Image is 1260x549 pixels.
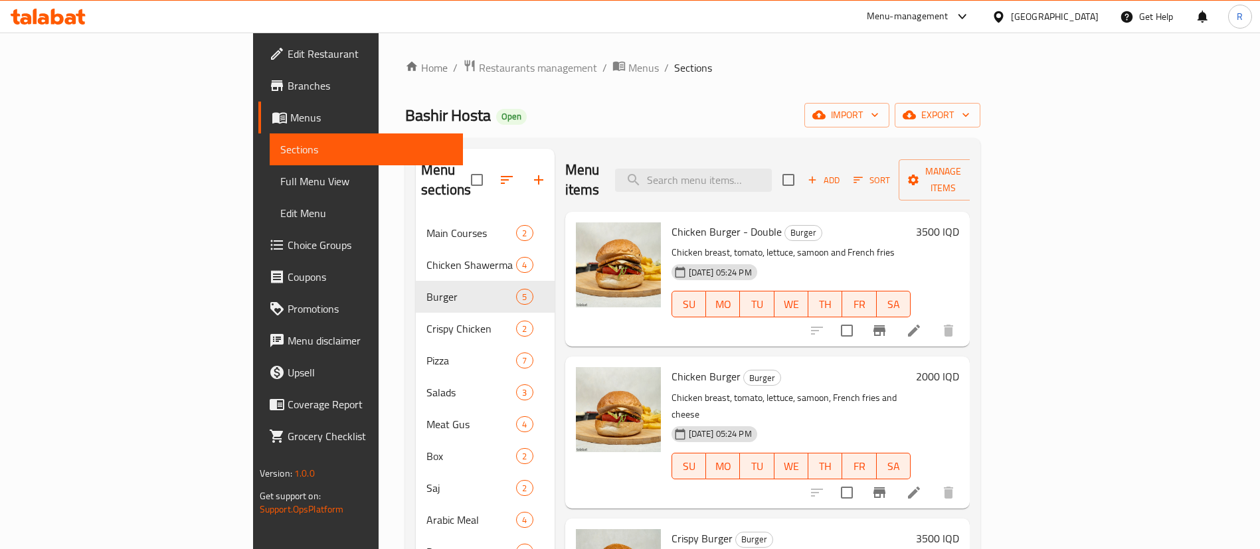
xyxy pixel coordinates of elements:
[806,173,842,188] span: Add
[288,237,453,253] span: Choice Groups
[576,222,661,307] img: Chicken Burger - Double
[802,170,845,191] button: Add
[785,225,822,240] span: Burger
[258,420,464,452] a: Grocery Checklist
[743,370,781,386] div: Burger
[517,386,532,399] span: 3
[463,59,597,76] a: Restaurants management
[736,532,772,547] span: Burger
[628,60,659,76] span: Menus
[711,295,735,314] span: MO
[426,321,516,337] div: Crispy Chicken
[615,169,772,192] input: search
[833,317,861,345] span: Select to update
[863,477,895,509] button: Branch-specific-item
[706,453,740,479] button: MO
[850,170,893,191] button: Sort
[833,479,861,507] span: Select to update
[517,514,532,526] span: 4
[516,225,533,241] div: items
[270,197,464,229] a: Edit Menu
[426,448,516,464] span: Box
[516,480,533,496] div: items
[517,418,532,431] span: 4
[677,457,701,476] span: SU
[895,103,980,127] button: export
[867,9,948,25] div: Menu-management
[854,173,890,188] span: Sort
[258,102,464,133] a: Menus
[683,266,757,279] span: [DATE] 05:24 PM
[877,453,911,479] button: SA
[740,453,774,479] button: TU
[933,477,964,509] button: delete
[517,259,532,272] span: 4
[1237,9,1243,24] span: R
[426,480,516,496] div: Saj
[258,261,464,293] a: Coupons
[288,269,453,285] span: Coupons
[517,291,532,303] span: 5
[516,384,533,400] div: items
[672,222,782,242] span: Chicken Burger - Double
[933,315,964,347] button: delete
[814,457,837,476] span: TH
[517,227,532,240] span: 2
[288,428,453,444] span: Grocery Checklist
[288,301,453,317] span: Promotions
[1011,9,1099,24] div: [GEOGRAPHIC_DATA]
[814,295,837,314] span: TH
[260,487,321,505] span: Get support on:
[672,453,706,479] button: SU
[808,453,842,479] button: TH
[258,293,464,325] a: Promotions
[842,291,876,317] button: FR
[260,501,344,518] a: Support.OpsPlatform
[426,353,516,368] span: Pizza
[416,472,555,504] div: Saj2
[280,141,453,157] span: Sections
[516,321,533,337] div: items
[848,295,871,314] span: FR
[916,367,959,386] h6: 2000 IQD
[602,60,607,76] li: /
[416,376,555,408] div: Salads3
[672,366,741,386] span: Chicken Burger
[882,457,905,476] span: SA
[674,60,712,76] span: Sections
[258,70,464,102] a: Branches
[672,244,911,261] p: Chicken breast, tomato, lettuce, samoon and French fries
[516,257,533,273] div: items
[774,166,802,194] span: Select section
[288,46,453,62] span: Edit Restaurant
[416,440,555,472] div: Box2
[426,416,516,432] span: Meat Gus
[523,164,555,196] button: Add section
[612,59,659,76] a: Menus
[280,173,453,189] span: Full Menu View
[517,354,532,367] span: 7
[416,408,555,440] div: Meat Gus4
[270,165,464,197] a: Full Menu View
[516,289,533,305] div: items
[426,384,516,400] div: Salads
[426,289,516,305] span: Burger
[288,333,453,349] span: Menu disclaimer
[909,163,977,196] span: Manage items
[916,222,959,241] h6: 3500 IQD
[258,388,464,420] a: Coverage Report
[426,225,516,241] span: Main Courses
[906,485,922,501] a: Edit menu item
[496,109,527,125] div: Open
[906,323,922,339] a: Edit menu item
[576,367,661,452] img: Chicken Burger
[780,295,803,314] span: WE
[426,512,516,528] span: Arabic Meal
[905,107,970,123] span: export
[774,291,808,317] button: WE
[711,457,735,476] span: MO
